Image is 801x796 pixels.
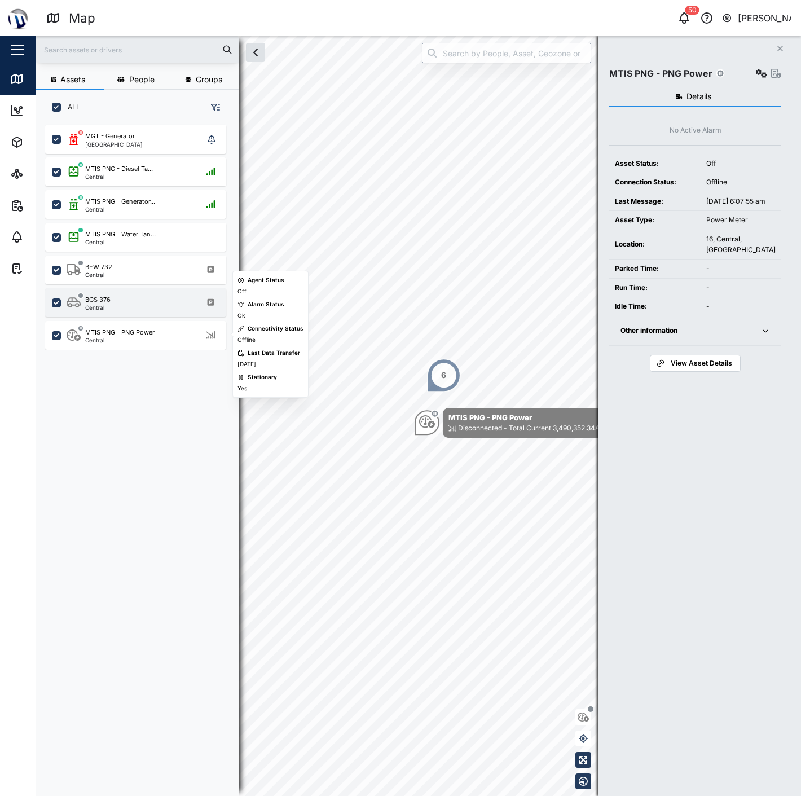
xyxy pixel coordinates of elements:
div: Last Message: [615,196,695,207]
div: Connection Status: [615,177,695,188]
div: Alarms [29,231,64,243]
div: 50 [685,6,699,15]
div: [DATE] [237,360,256,369]
div: grid [45,121,239,787]
div: Connectivity Status [248,324,303,333]
div: Map [69,8,95,28]
div: MTIS PNG - Generator... [85,197,155,206]
div: MTIS PNG - Water Tan... [85,230,156,239]
div: - [706,283,776,293]
div: No Active Alarm [670,125,721,136]
div: 16, Central, [GEOGRAPHIC_DATA] [706,234,776,255]
span: People [129,76,155,83]
div: Alarm Status [248,300,284,309]
input: Search assets or drivers [43,41,232,58]
div: Tasks [29,262,60,275]
div: Off [237,287,247,296]
div: Other information [620,326,747,336]
div: Central [85,305,111,310]
div: Reports [29,199,68,212]
div: [DATE] 6:07:55 am [706,196,776,207]
input: Search by People, Asset, Geozone or Place [422,43,591,63]
span: Details [686,93,711,100]
div: Central [85,206,155,212]
div: Map marker [427,358,461,392]
div: - [706,301,776,312]
label: ALL [61,103,80,112]
div: Parked Time: [615,263,695,274]
div: BGS 376 [85,295,111,305]
div: Asset Type: [615,215,695,226]
div: MTIS PNG - PNG Power [448,412,600,423]
div: Last Data Transfer [248,349,300,358]
div: Offline [237,336,256,345]
div: Off [706,159,776,169]
div: Central [85,272,112,278]
span: Assets [60,76,85,83]
div: BEW 732 [85,262,112,272]
div: [PERSON_NAME] [738,11,792,25]
div: Disconnected - Total Current 3,490,352.34A [458,423,600,434]
div: Ok [237,311,245,320]
a: View Asset Details [650,355,740,372]
div: Idle Time: [615,301,695,312]
div: Central [85,337,155,343]
div: - [706,263,776,274]
button: [PERSON_NAME] [721,10,792,26]
div: Power Meter [706,215,776,226]
div: Stationary [248,373,277,382]
button: Other information [609,316,781,345]
div: MTIS PNG - PNG Power [85,328,155,337]
img: Main Logo [6,6,30,30]
div: Agent Status [248,276,284,285]
div: Offline [706,177,776,188]
div: 6 [441,369,446,381]
div: Map marker [415,408,605,438]
div: Central [85,174,153,179]
div: Sites [29,168,56,180]
div: [GEOGRAPHIC_DATA] [85,142,143,147]
div: Assets [29,136,64,148]
span: View Asset Details [671,355,732,371]
div: Yes [237,384,247,393]
div: Central [85,239,156,245]
div: Map [29,73,55,85]
div: MTIS PNG - PNG Power [609,67,712,81]
div: MTIS PNG - Diesel Ta... [85,164,153,174]
div: MGT - Generator [85,131,135,141]
div: Dashboard [29,104,80,117]
span: Groups [196,76,222,83]
div: Run Time: [615,283,695,293]
canvas: Map [36,36,801,796]
div: Asset Status: [615,159,695,169]
div: Location: [615,239,695,250]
